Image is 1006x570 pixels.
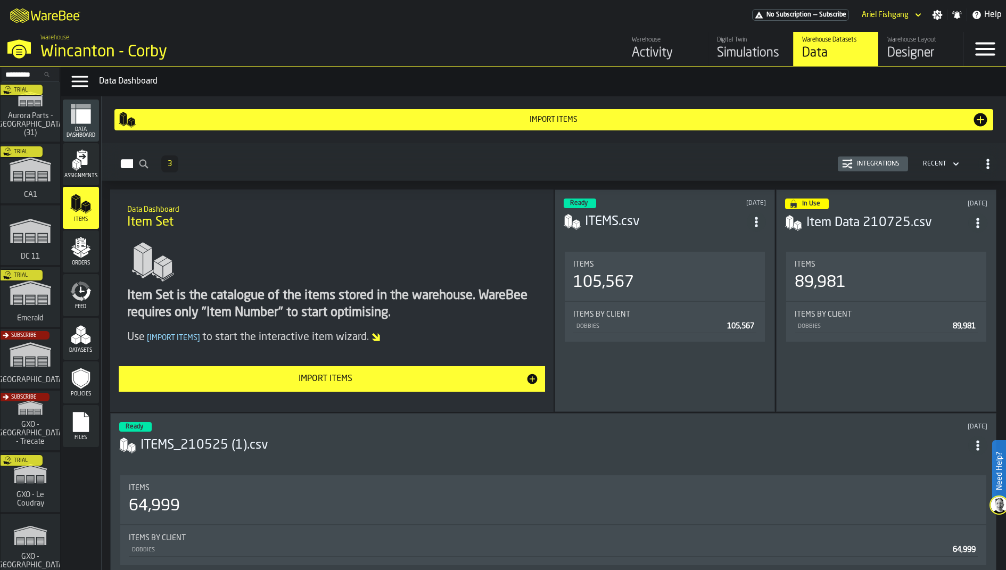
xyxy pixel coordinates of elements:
div: Digital Twin [717,36,785,44]
a: link-to-/wh/i/ace0e389-6ead-4668-b816-8dc22364bb41/feed/ [623,32,708,66]
span: — [813,11,817,19]
label: button-toggle-Data Menu [65,71,95,92]
div: stat-Items [786,252,986,301]
span: No Subscription [766,11,811,19]
span: In Use [802,201,820,207]
li: menu Policies [63,361,99,404]
label: button-toggle-Notifications [947,10,967,20]
span: Item Set [127,214,174,231]
span: Trial [14,149,28,155]
span: Ready [570,200,588,206]
span: Feed [63,304,99,310]
span: Items by client [129,534,186,542]
div: Title [795,310,978,319]
div: Item Data 210725.csv [806,214,968,232]
div: ItemListCard- [110,189,554,412]
a: link-to-/wh/i/aa2e4adb-2cd5-4688-aa4a-ec82bcf75d46/simulations [1,82,60,144]
h2: button-Items [102,143,1006,181]
div: ITEMS_210525 (1).csv [141,437,968,454]
div: Title [573,260,756,269]
span: Items by client [573,310,630,319]
a: link-to-/wh/i/7274009e-5361-4e21-8e36-7045ee840609/simulations [1,391,60,452]
div: status-3 2 [564,199,596,208]
div: Use to start the interactive item wizard. [127,330,537,345]
a: link-to-/wh/i/ace0e389-6ead-4668-b816-8dc22364bb41/pricing/ [752,9,849,21]
span: 105,567 [727,323,754,330]
li: menu Datasets [63,318,99,360]
h3: ITEMS.csv [585,213,747,230]
a: link-to-/wh/i/ace0e389-6ead-4668-b816-8dc22364bb41/data [793,32,878,66]
div: Warehouse Layout [887,36,955,44]
div: Warehouse Datasets [802,36,870,44]
div: StatList-item-DOBBIES [573,319,756,333]
div: status-4 2 [785,199,829,209]
div: DropdownMenuValue-4 [923,160,946,168]
span: Data Dashboard [63,127,99,138]
span: Items [63,217,99,222]
li: menu Items [63,187,99,229]
span: Files [63,435,99,441]
div: Item Set is the catalogue of the items stored in the warehouse. WareBee requires only "Item Numbe... [127,287,537,321]
span: Trial [14,458,28,464]
div: status-3 2 [119,422,152,432]
div: DOBBIES [797,323,949,330]
div: StatList-item-DOBBIES [795,319,978,333]
div: 89,981 [795,273,846,292]
div: 105,567 [573,273,634,292]
div: stat-Items by client [120,525,986,565]
div: stat-Items [565,252,765,301]
li: menu Files [63,405,99,448]
div: DOBBIES [131,547,949,554]
button: button-Import Items [119,366,546,392]
div: Wincanton - Corby [40,43,328,62]
div: ItemListCard-DashboardItemContainer [555,189,775,412]
span: Items [795,260,815,269]
label: button-toggle-Menu [964,32,1006,66]
li: menu Data Dashboard [63,100,99,142]
span: Warehouse [40,34,69,42]
div: DOBBIES [575,323,723,330]
div: Title [573,310,756,319]
span: Items [573,260,594,269]
a: link-to-/wh/i/2e91095d-d0fa-471d-87cf-b9f7f81665fc/simulations [1,205,60,267]
div: Data [802,45,870,62]
span: [ [147,334,150,342]
div: Title [795,260,978,269]
a: link-to-/wh/i/ace0e389-6ead-4668-b816-8dc22364bb41/designer [878,32,963,66]
span: 3 [168,160,172,168]
li: menu Orders [63,230,99,273]
li: menu Assignments [63,143,99,186]
div: Updated: 22/09/2025, 18:31:09 Created: 22/09/2025, 18:30:05 [682,200,766,207]
div: StatList-item-DOBBIES [129,542,978,557]
a: link-to-/wh/i/efd9e906-5eb9-41af-aac9-d3e075764b8d/simulations [1,452,60,514]
span: 89,981 [953,323,976,330]
div: Updated: 04/06/2025, 12:18:40 Created: 04/06/2025, 12:17:36 [571,423,987,431]
span: Orders [63,260,99,266]
span: Assignments [63,173,99,179]
span: Subscribe [819,11,846,19]
div: DropdownMenuValue-4 [919,158,961,170]
span: Items [129,484,150,492]
section: card-ItemSetDashboardCard [564,250,766,403]
a: link-to-/wh/i/76e2a128-1b54-4d66-80d4-05ae4c277723/simulations [1,144,60,205]
span: Trial [14,87,28,93]
span: Items by client [795,310,852,319]
span: Help [984,9,1002,21]
button: button-Integrations [838,156,908,171]
div: DropdownMenuValue-Ariel Fishgang [862,11,909,19]
h2: Sub Title [127,203,537,214]
label: Need Help? [993,441,1005,501]
div: Title [129,484,978,492]
span: Subscribe [11,333,36,338]
div: stat-Items [120,475,986,524]
div: Integrations [853,160,904,168]
span: Policies [63,391,99,397]
span: Ready [126,424,143,430]
section: card-ItemSetDashboardCard [785,250,987,403]
span: Import Items [145,334,202,342]
span: Trial [14,272,28,278]
div: Simulations [717,45,785,62]
div: DropdownMenuValue-Ariel Fishgang [857,9,923,21]
a: link-to-/wh/i/576ff85d-1d82-4029-ae14-f0fa99bd4ee3/simulations [1,267,60,329]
